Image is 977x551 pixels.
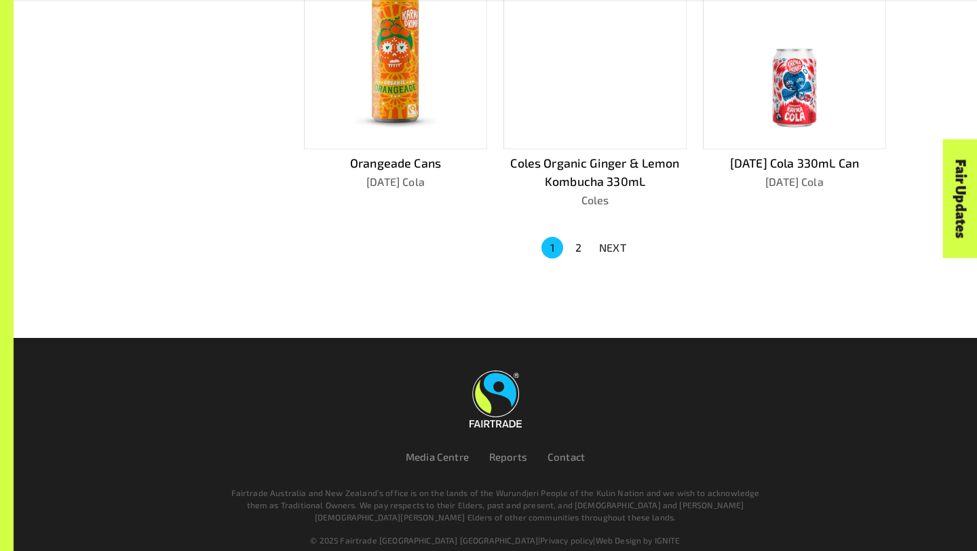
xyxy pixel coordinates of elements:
a: Reports [489,451,527,463]
img: Fairtrade Australia New Zealand logo [470,370,522,427]
a: Contact [548,451,585,463]
p: [DATE] Cola 330mL Can [703,154,886,172]
p: Coles [503,192,687,208]
p: Orangeade Cans [304,154,487,172]
p: [DATE] Cola [703,174,886,190]
p: Coles Organic Ginger & Lemon Kombucha 330mL [503,154,687,190]
p: Fairtrade Australia and New Zealand’s office is on the lands of the Wurundjeri People of the Kuli... [225,487,765,523]
button: page 1 [541,237,563,259]
div: | | [87,534,904,546]
p: NEXT [599,240,626,256]
a: Web Design by IGNITE [596,535,681,545]
nav: pagination navigation [539,235,634,260]
button: Go to page 2 [567,237,589,259]
a: Privacy policy [540,535,593,545]
span: © 2025 Fairtrade [GEOGRAPHIC_DATA] [GEOGRAPHIC_DATA] [310,535,538,545]
button: NEXT [591,235,634,260]
a: Media Centre [406,451,469,463]
p: [DATE] Cola [304,174,487,190]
